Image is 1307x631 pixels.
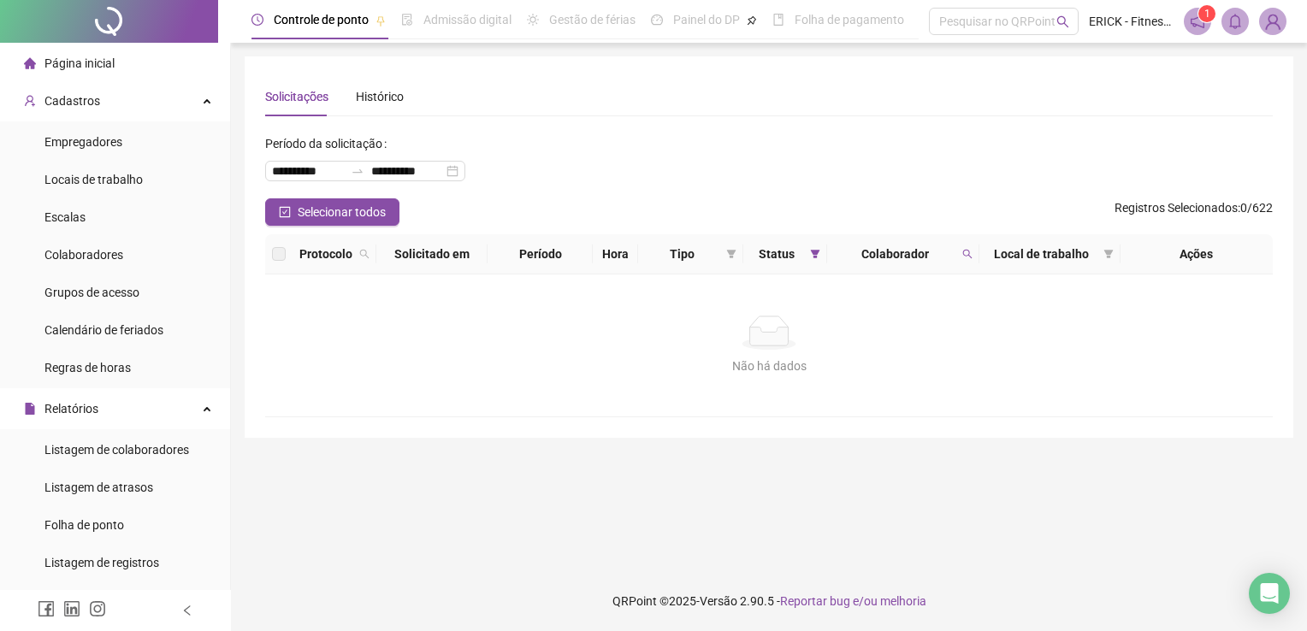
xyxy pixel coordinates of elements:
span: Locais de trabalho [44,173,143,186]
th: Período [488,234,593,274]
span: Admissão digital [423,13,512,27]
span: book [772,14,784,26]
span: instagram [89,600,106,617]
footer: QRPoint © 2025 - 2.90.5 - [231,571,1307,631]
span: sun [527,14,539,26]
span: Protocolo [299,245,352,263]
span: filter [810,249,820,259]
span: Local de trabalho [986,245,1097,263]
span: Cadastros [44,94,100,108]
span: search [1056,15,1069,28]
span: Listagem de atrasos [44,481,153,494]
span: search [359,249,370,259]
span: Listagem de registros [44,556,159,569]
button: Selecionar todos [265,198,399,226]
span: swap-right [351,164,364,178]
span: bell [1227,14,1243,29]
span: Listagem de colaboradores [44,443,189,457]
span: dashboard [651,14,663,26]
span: Calendário de feriados [44,323,163,337]
span: Registros Selecionados [1115,201,1238,215]
th: Hora [593,234,638,274]
span: user-add [24,95,36,107]
span: file-done [401,14,413,26]
span: linkedin [63,600,80,617]
span: search [962,249,973,259]
span: clock-circle [251,14,263,26]
span: filter [723,241,740,267]
span: pushpin [747,15,757,26]
span: Controle de ponto [274,13,369,27]
span: Regras de horas [44,361,131,374]
span: filter [807,241,824,267]
span: Grupos de acesso [44,286,139,299]
span: home [24,57,36,69]
span: filter [1103,249,1114,259]
span: Versão [700,594,737,608]
span: Folha de ponto [44,518,124,532]
span: Gestão de férias [549,13,636,27]
div: Solicitações [265,87,328,106]
span: Colaboradores [44,248,123,262]
span: filter [726,249,736,259]
span: Selecionar todos [298,203,386,221]
span: file [24,403,36,415]
span: : 0 / 622 [1115,198,1273,226]
div: Não há dados [286,357,1252,375]
span: Reportar bug e/ou melhoria [780,594,926,608]
div: Open Intercom Messenger [1249,573,1290,614]
span: Folha de pagamento [795,13,904,27]
span: Página inicial [44,56,115,70]
span: Tipo [645,245,719,263]
span: pushpin [376,15,386,26]
span: Escalas [44,210,86,224]
div: Histórico [356,87,404,106]
div: Ações [1127,245,1266,263]
span: Painel do DP [673,13,740,27]
span: Status [750,245,804,263]
span: left [181,604,193,616]
span: Relatórios [44,402,98,416]
span: facebook [38,600,55,617]
span: Colaborador [834,245,955,263]
span: notification [1190,14,1205,29]
span: filter [1100,241,1117,267]
span: 1 [1204,8,1210,20]
label: Período da solicitação [265,130,393,157]
th: Solicitado em [376,234,488,274]
span: Empregadores [44,135,122,149]
span: check-square [279,206,291,218]
span: ERICK - Fitness Exclusive [1089,12,1174,31]
span: search [959,241,976,267]
sup: 1 [1198,5,1215,22]
img: 5500 [1260,9,1286,34]
span: search [356,241,373,267]
span: to [351,164,364,178]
